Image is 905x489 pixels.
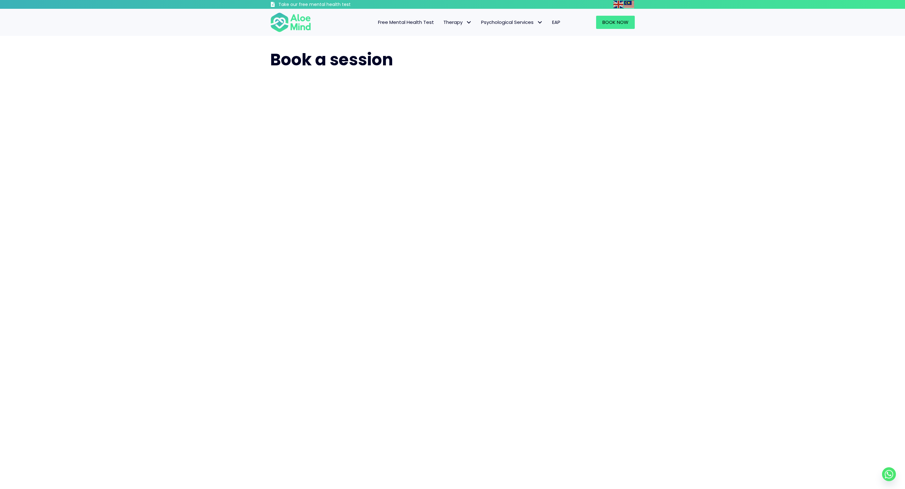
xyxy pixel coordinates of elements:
nav: Menu [319,16,565,29]
a: Free Mental Health Test [373,16,439,29]
span: Therapy [443,19,472,25]
a: TherapyTherapy: submenu [439,16,476,29]
img: en [613,1,623,8]
span: Psychological Services [481,19,543,25]
span: Free Mental Health Test [378,19,434,25]
img: Aloe mind Logo [270,12,311,33]
img: ms [624,1,634,8]
span: Psychological Services: submenu [535,18,544,27]
a: Malay [624,1,635,8]
h3: Take our free mental health test [278,2,384,8]
a: EAP [547,16,565,29]
span: EAP [552,19,560,25]
a: English [613,1,624,8]
a: Take our free mental health test [270,2,384,9]
span: Book Now [602,19,628,25]
a: Psychological ServicesPsychological Services: submenu [476,16,547,29]
span: Therapy: submenu [464,18,473,27]
a: Book Now [596,16,635,29]
span: Book a session [270,48,393,71]
a: Whatsapp [882,467,896,481]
